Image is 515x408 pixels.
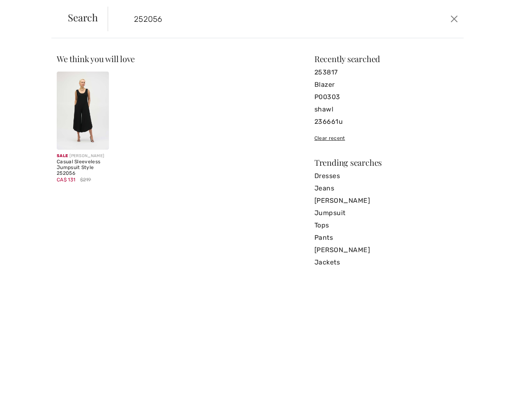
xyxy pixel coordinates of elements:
[314,158,458,167] div: Trending searches
[314,219,458,232] a: Tops
[18,6,35,13] span: Chat
[314,116,458,128] a: 236661u
[314,244,458,256] a: [PERSON_NAME]
[314,79,458,91] a: Blazer
[314,55,458,63] div: Recently searched
[314,170,458,182] a: Dresses
[57,159,109,176] div: Casual Sleeveless Jumpsuit Style 252056
[314,91,458,103] a: P00303
[448,12,460,25] button: Close
[57,153,68,158] span: Sale
[314,66,458,79] a: 253817
[314,195,458,207] a: [PERSON_NAME]
[314,103,458,116] a: shawl
[57,53,135,64] span: We think you will love
[314,134,458,142] div: Clear recent
[128,7,368,31] input: TYPE TO SEARCH
[57,153,109,159] div: [PERSON_NAME]
[57,72,109,150] img: Casual Sleeveless Jumpsuit Style 252056. Black
[68,12,98,22] span: Search
[80,176,91,183] span: $219
[314,182,458,195] a: Jeans
[314,256,458,269] a: Jackets
[314,232,458,244] a: Pants
[314,207,458,219] a: Jumpsuit
[57,177,75,183] span: CA$ 131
